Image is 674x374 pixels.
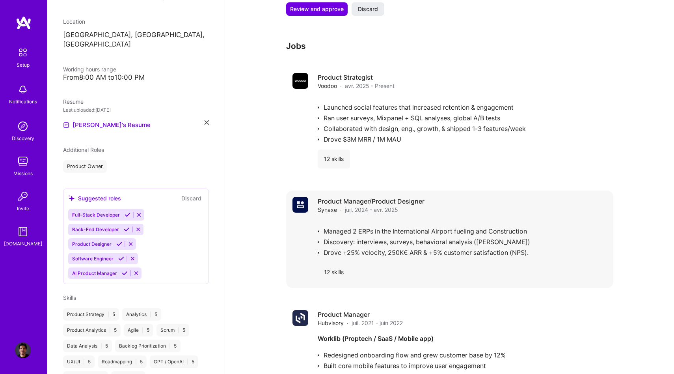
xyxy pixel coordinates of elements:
h4: Product Strategist [318,73,395,82]
i: Reject [133,270,139,276]
span: | [142,327,143,333]
span: Product Designer [72,241,112,247]
img: discovery [15,118,31,134]
i: Accept [124,226,130,232]
span: juil. 2021 - juin 2022 [352,319,403,327]
div: Backlog Prioritization 5 [115,340,181,352]
div: Roadmapping 5 [98,355,147,368]
button: Discard [352,2,384,16]
span: Discard [358,5,378,13]
div: Setup [17,61,30,69]
span: Skills [63,294,76,301]
div: GPT / OpenAI 5 [150,355,198,368]
i: Reject [130,256,136,262]
div: [DOMAIN_NAME] [4,239,42,248]
span: Hubvisory [318,319,344,327]
span: Voodoo [318,82,337,90]
span: · [340,206,342,214]
span: avr. 2025 - Present [345,82,395,90]
span: | [108,311,109,318]
span: Back-End Developer [72,226,119,232]
img: User Avatar [15,342,31,358]
h4: Product Manager [318,310,403,319]
div: Product Analytics 5 [63,324,121,337]
span: juil. 2024 - avr. 2025 [345,206,398,214]
div: From 8:00 AM to 10:00 PM [63,73,209,82]
span: Additional Roles [63,146,104,153]
span: | [150,311,151,318]
span: | [109,327,111,333]
i: Accept [122,270,128,276]
div: Suggested roles [68,194,121,202]
div: Product Strategy 5 [63,308,119,321]
span: | [101,343,102,349]
div: Discovery [12,134,34,142]
span: | [135,359,137,365]
div: Notifications [9,97,37,106]
div: Agile 5 [124,324,153,337]
button: Review and approve [286,2,348,16]
h3: Jobs [286,41,613,51]
span: Review and approve [290,5,344,13]
div: Missions [13,169,33,178]
div: Last uploaded: [DATE] [63,106,209,114]
i: Accept [125,212,130,218]
img: bell [15,82,31,97]
span: | [83,359,85,365]
span: · [347,319,348,327]
i: Reject [128,241,134,247]
i: Accept [118,256,124,262]
div: UX/UI 5 [63,355,95,368]
div: Analytics 5 [122,308,161,321]
span: AI Product Manager [72,270,117,276]
span: Synaxe [318,206,337,214]
span: · [340,82,342,90]
i: Reject [135,226,141,232]
img: Company logo [292,73,308,89]
p: [GEOGRAPHIC_DATA], [GEOGRAPHIC_DATA], [GEOGRAPHIC_DATA] [63,30,209,49]
span: Resume [63,98,84,105]
i: icon Close [205,120,209,125]
i: Accept [116,241,122,247]
span: Software Engineer [72,256,114,262]
i: Reject [136,212,142,218]
h4: Product Manager/Product Designer [318,197,425,206]
img: teamwork [15,153,31,169]
a: User Avatar [13,342,33,358]
div: 12 skills [318,150,350,168]
div: Invite [17,204,29,213]
div: Location [63,17,209,26]
img: Company logo [292,310,308,326]
span: | [169,343,171,349]
a: [PERSON_NAME]'s Resume [63,120,151,130]
span: | [178,327,179,333]
img: Invite [15,189,31,204]
div: Data Analysis 5 [63,340,112,352]
img: guide book [15,224,31,239]
img: setup [15,44,31,61]
i: icon SuggestedTeams [68,195,75,202]
span: Full-Stack Developer [72,212,120,218]
div: 12 skills [318,263,350,282]
img: logo [16,16,32,30]
div: Scrum 5 [156,324,189,337]
span: | [187,359,188,365]
span: Working hours range [63,66,116,73]
div: Product Owner [63,160,107,173]
img: Resume [63,122,69,128]
img: Company logo [292,197,308,213]
button: Discard [179,194,204,203]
